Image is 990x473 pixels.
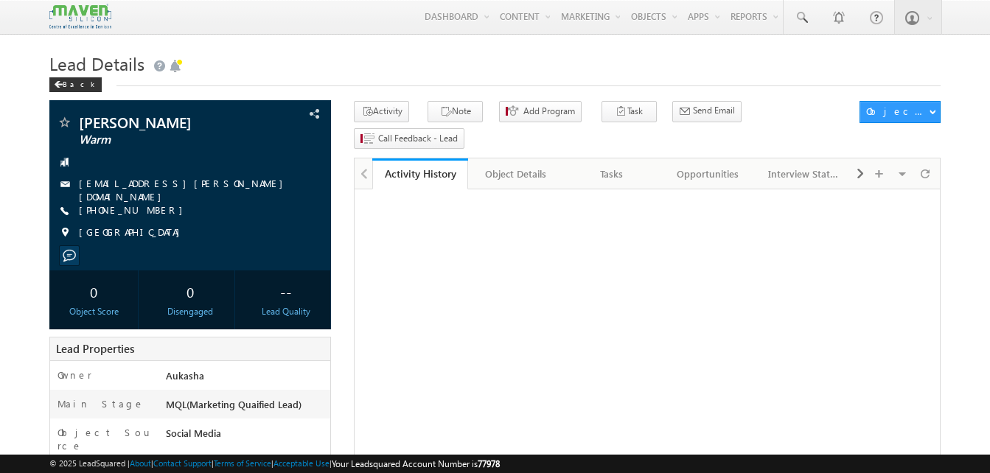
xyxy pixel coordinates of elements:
a: Acceptable Use [273,458,330,468]
a: Object Details [468,158,564,189]
span: 77978 [478,458,500,469]
a: Terms of Service [214,458,271,468]
div: Interview Status [768,165,839,183]
button: Note [428,101,483,122]
label: Owner [57,368,92,382]
label: Object Source [57,426,152,452]
a: Contact Support [153,458,212,468]
span: Lead Properties [56,341,134,356]
div: Object Score [53,305,134,318]
div: MQL(Marketing Quaified Lead) [162,397,330,418]
button: Call Feedback - Lead [354,128,464,150]
span: Your Leadsquared Account Number is [332,458,500,469]
div: 0 [53,278,134,305]
div: -- [245,278,327,305]
a: Interview Status [756,158,852,189]
span: Aukasha [166,369,204,382]
div: Social Media [162,426,330,446]
div: Disengaged [150,305,231,318]
div: Activity History [383,167,457,181]
a: Back [49,77,109,89]
span: [GEOGRAPHIC_DATA] [79,225,187,240]
a: Tasks [565,158,660,189]
label: Main Stage [57,397,144,410]
span: [PERSON_NAME] [79,115,252,130]
span: Lead Details [49,52,144,75]
img: Custom Logo [49,4,111,29]
div: Back [49,77,102,92]
span: [PHONE_NUMBER] [79,203,190,218]
span: Warm [79,133,252,147]
div: Object Details [480,165,551,183]
button: Send Email [672,101,742,122]
button: Task [602,101,657,122]
button: Add Program [499,101,582,122]
button: Object Actions [860,101,941,123]
button: Activity [354,101,409,122]
div: 0 [150,278,231,305]
span: Send Email [693,104,735,117]
a: Activity History [372,158,468,189]
a: [EMAIL_ADDRESS][PERSON_NAME][DOMAIN_NAME] [79,177,290,203]
a: About [130,458,151,468]
div: Object Actions [866,105,929,118]
span: Add Program [523,105,575,118]
a: Opportunities [660,158,756,189]
div: Tasks [576,165,647,183]
span: Call Feedback - Lead [378,132,458,145]
span: © 2025 LeadSquared | | | | | [49,457,500,471]
div: Lead Quality [245,305,327,318]
div: Opportunities [672,165,743,183]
